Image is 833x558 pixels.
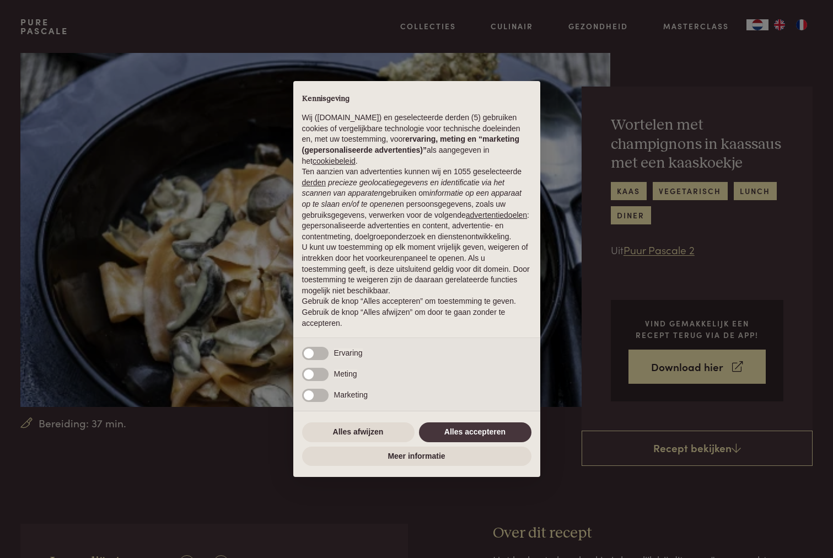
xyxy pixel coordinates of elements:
[302,296,531,329] p: Gebruik de knop “Alles accepteren” om toestemming te geven. Gebruik de knop “Alles afwijzen” om d...
[466,210,527,221] button: advertentiedoelen
[334,390,368,399] span: Marketing
[302,189,522,208] em: informatie op een apparaat op te slaan en/of te openen
[302,94,531,104] h2: Kennisgeving
[419,422,531,442] button: Alles accepteren
[313,157,356,165] a: cookiebeleid
[302,242,531,296] p: U kunt uw toestemming op elk moment vrijelijk geven, weigeren of intrekken door het voorkeurenpan...
[302,178,504,198] em: precieze geolocatiegegevens en identificatie via het scannen van apparaten
[302,447,531,466] button: Meer informatie
[334,369,357,378] span: Meting
[302,167,531,242] p: Ten aanzien van advertenties kunnen wij en 1055 geselecteerde gebruiken om en persoonsgegevens, z...
[302,112,531,167] p: Wij ([DOMAIN_NAME]) en geselecteerde derden (5) gebruiken cookies of vergelijkbare technologie vo...
[302,422,415,442] button: Alles afwijzen
[302,135,519,154] strong: ervaring, meting en “marketing (gepersonaliseerde advertenties)”
[334,348,363,357] span: Ervaring
[302,178,326,189] button: derden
